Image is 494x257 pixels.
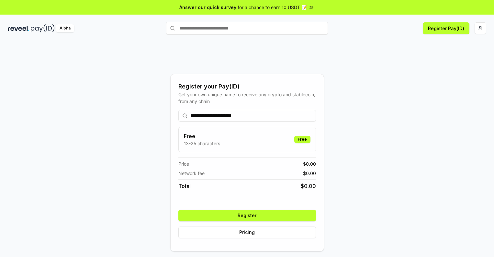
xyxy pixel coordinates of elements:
[178,182,191,190] span: Total
[31,24,55,32] img: pay_id
[178,227,316,238] button: Pricing
[178,160,189,167] span: Price
[184,132,220,140] h3: Free
[301,182,316,190] span: $ 0.00
[303,160,316,167] span: $ 0.00
[423,22,469,34] button: Register Pay(ID)
[179,4,236,11] span: Answer our quick survey
[56,24,74,32] div: Alpha
[8,24,29,32] img: reveel_dark
[184,140,220,147] p: 13-25 characters
[238,4,307,11] span: for a chance to earn 10 USDT 📝
[303,170,316,177] span: $ 0.00
[294,136,310,143] div: Free
[178,91,316,105] div: Get your own unique name to receive any crypto and stablecoin, from any chain
[178,82,316,91] div: Register your Pay(ID)
[178,170,205,177] span: Network fee
[178,210,316,221] button: Register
